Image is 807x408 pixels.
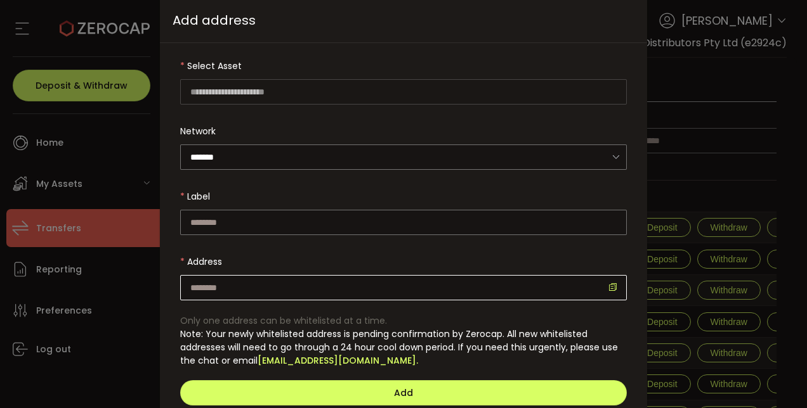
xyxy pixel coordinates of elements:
span: Only one address can be whitelisted at a time. [180,314,387,327]
a: [EMAIL_ADDRESS][DOMAIN_NAME]. [258,354,418,367]
button: Add [180,380,627,405]
iframe: Chat Widget [744,347,807,408]
span: Add [394,386,413,399]
span: Note: Your newly whitelisted address is pending confirmation by Zerocap. All new whitelisted addr... [180,328,618,367]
